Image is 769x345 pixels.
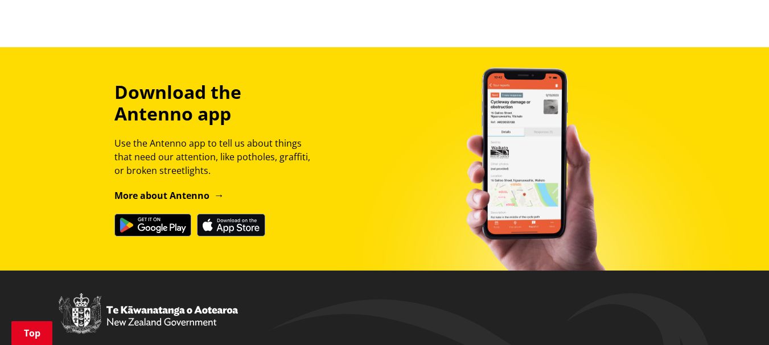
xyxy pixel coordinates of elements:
img: Download on the App Store [197,214,265,236]
a: Top [11,321,52,345]
h3: Download the Antenno app [114,81,320,125]
iframe: Messenger Launcher [717,297,758,338]
img: Get it on Google Play [114,214,191,236]
a: More about Antenno [114,189,224,202]
p: Use the Antenno app to tell us about things that need our attention, like potholes, graffiti, or ... [114,136,320,177]
a: New Zealand Government [59,319,238,329]
img: New Zealand Government [59,293,238,334]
